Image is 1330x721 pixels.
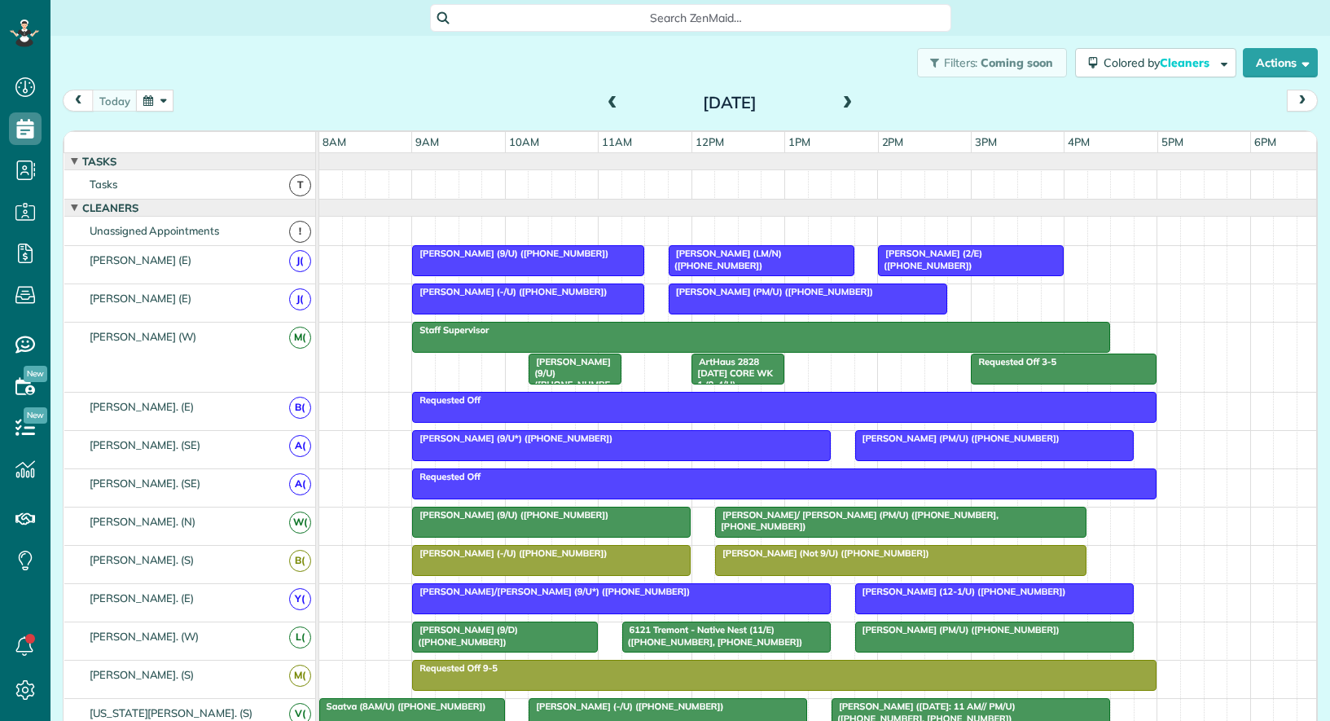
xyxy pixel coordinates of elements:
span: A( [289,473,311,495]
span: [PERSON_NAME] (9/U) ([PHONE_NUMBER]) [528,356,611,402]
span: Staff Supervisor [411,324,489,336]
span: [PERSON_NAME] (W) [86,330,200,343]
button: Actions [1243,48,1318,77]
span: 1pm [785,135,814,148]
span: [PERSON_NAME]. (SE) [86,438,204,451]
span: 3pm [972,135,1000,148]
span: 11am [599,135,635,148]
span: 2pm [879,135,907,148]
span: [PERSON_NAME] (12-1/U) ([PHONE_NUMBER]) [854,586,1067,597]
button: today [92,90,138,112]
span: Cleaners [1160,55,1212,70]
span: 5pm [1158,135,1187,148]
span: M( [289,665,311,687]
span: Tasks [79,155,120,168]
span: [PERSON_NAME] (PM/U) ([PHONE_NUMBER]) [854,433,1060,444]
span: Saatva (8AM/U) ([PHONE_NUMBER]) [318,701,487,712]
span: [PERSON_NAME]/ [PERSON_NAME] (PM/U) ([PHONE_NUMBER], [PHONE_NUMBER]) [714,509,999,532]
span: Tasks [86,178,121,191]
span: ! [289,221,311,243]
span: [PERSON_NAME]. (E) [86,400,197,413]
span: [PERSON_NAME] (PM/U) ([PHONE_NUMBER]) [854,624,1060,635]
span: T [289,174,311,196]
span: [PERSON_NAME]. (SE) [86,477,204,490]
span: J( [289,288,311,310]
span: 9am [412,135,442,148]
span: Requested Off 3-5 [970,356,1057,367]
span: New [24,407,47,424]
span: Requested Off [411,394,481,406]
span: [PERSON_NAME] (LM/N) ([PHONE_NUMBER]) [668,248,782,270]
h2: [DATE] [628,94,832,112]
span: W( [289,512,311,534]
span: [PERSON_NAME] (9/U) ([PHONE_NUMBER]) [411,509,609,521]
span: 10am [506,135,542,148]
span: [PERSON_NAME]. (N) [86,515,199,528]
span: New [24,366,47,382]
span: [PERSON_NAME] (PM/U) ([PHONE_NUMBER]) [668,286,874,297]
span: B( [289,550,311,572]
span: Filters: [944,55,978,70]
span: Coming soon [981,55,1054,70]
span: Y( [289,588,311,610]
button: Colored byCleaners [1075,48,1236,77]
span: [PERSON_NAME]/[PERSON_NAME] (9/U*) ([PHONE_NUMBER]) [411,586,691,597]
span: [PERSON_NAME] (E) [86,253,195,266]
button: next [1287,90,1318,112]
span: [PERSON_NAME] (-/U) ([PHONE_NUMBER]) [528,701,724,712]
span: L( [289,626,311,648]
span: [PERSON_NAME] (-/U) ([PHONE_NUMBER]) [411,286,608,297]
span: J( [289,250,311,272]
button: prev [63,90,94,112]
span: [PERSON_NAME] (2/E) ([PHONE_NUMBER]) [877,248,982,270]
span: Cleaners [79,201,142,214]
span: [PERSON_NAME]. (W) [86,630,202,643]
span: 6121 Tremont - Native Nest (11/E) ([PHONE_NUMBER], [PHONE_NUMBER]) [621,624,804,647]
span: ArtHaus 2828 [DATE] CORE WK 1 (9-4/U) ([PHONE_NUMBER]) [691,356,773,414]
span: 6pm [1251,135,1280,148]
span: [PERSON_NAME]. (E) [86,591,197,604]
span: Unassigned Appointments [86,224,222,237]
span: [PERSON_NAME] (E) [86,292,195,305]
span: [PERSON_NAME]. (S) [86,553,197,566]
span: [PERSON_NAME] (9/U) ([PHONE_NUMBER]) [411,248,609,259]
iframe: Intercom live chat [1275,666,1314,705]
span: Colored by [1104,55,1215,70]
span: [PERSON_NAME]. (S) [86,668,197,681]
span: B( [289,397,311,419]
span: 8am [319,135,349,148]
span: [US_STATE][PERSON_NAME]. (S) [86,706,256,719]
span: [PERSON_NAME] (Not 9/U) ([PHONE_NUMBER]) [714,547,930,559]
span: 4pm [1064,135,1093,148]
span: M( [289,327,311,349]
span: 12pm [692,135,727,148]
span: [PERSON_NAME] (9/D) ([PHONE_NUMBER]) [411,624,518,647]
span: Requested Off 9-5 [411,662,498,674]
span: A( [289,435,311,457]
span: [PERSON_NAME] (-/U) ([PHONE_NUMBER]) [411,547,608,559]
span: Requested Off [411,471,481,482]
span: [PERSON_NAME] (9/U*) ([PHONE_NUMBER]) [411,433,613,444]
